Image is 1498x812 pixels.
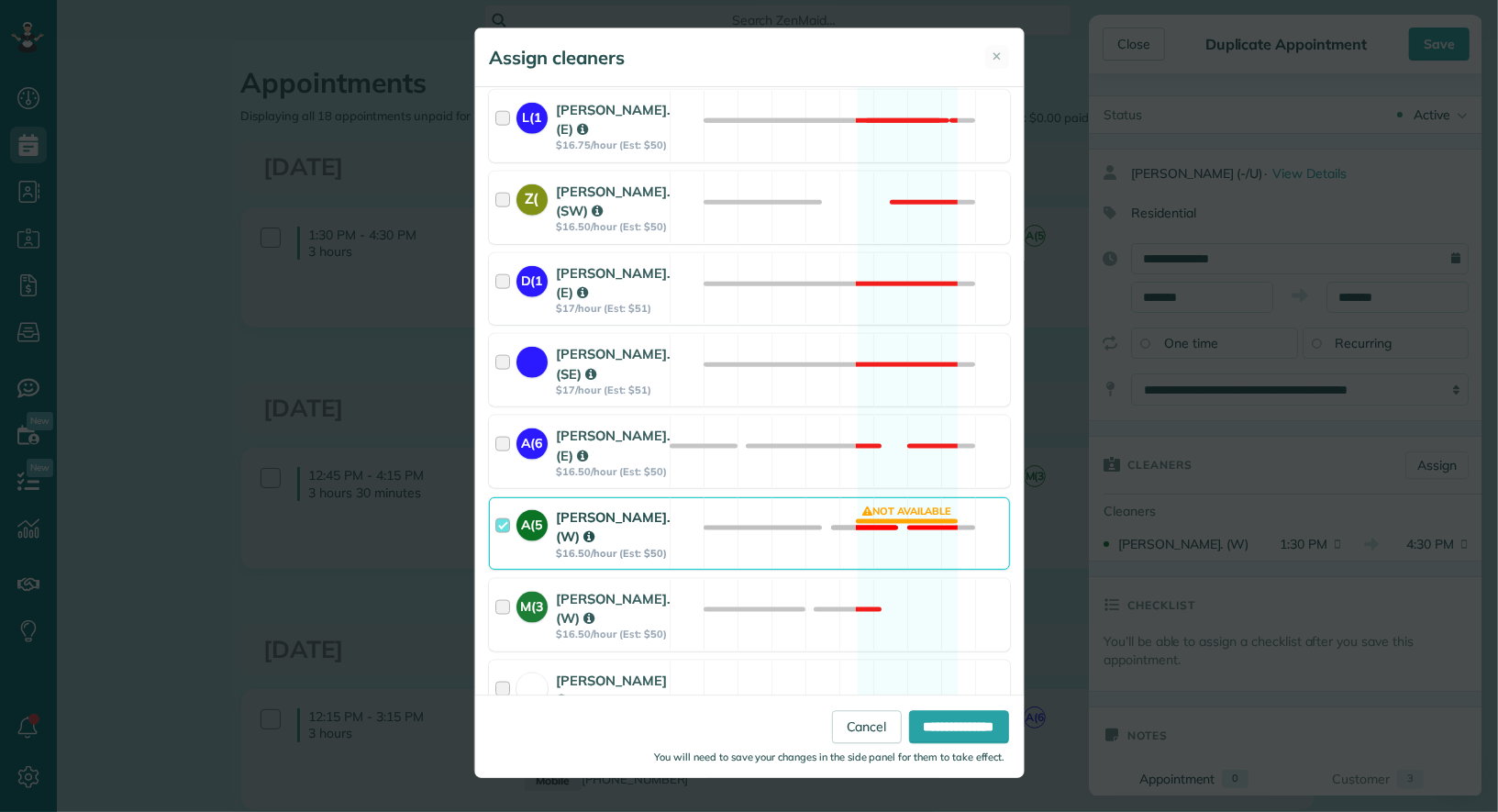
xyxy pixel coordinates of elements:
span: ✕ [993,48,1003,65]
strong: A(5 [516,510,548,535]
strong: [PERSON_NAME]. (SW) [557,183,671,219]
strong: M(3 [516,592,548,617]
strong: $16.50/hour (Est: $50) [557,628,671,640]
strong: L(1 [516,103,548,128]
strong: $17/hour (Est: $51) [557,302,671,315]
strong: $17/hour (Est: $51) [557,384,671,396]
strong: $16.50/hour (Est: $50) [557,220,671,233]
strong: [PERSON_NAME]. (SE) [557,345,671,382]
strong: [PERSON_NAME]. (E) [557,427,671,463]
strong: [PERSON_NAME]. (E) [557,101,671,138]
small: You will need to save your changes in the side panel for them to take effect. [655,751,1005,763]
strong: $16.50/hour (Est: $50) [557,547,671,560]
strong: $16.50/hour (Est: $50) [557,465,671,478]
strong: [PERSON_NAME] [557,672,668,708]
strong: [PERSON_NAME]. (W) [557,590,671,627]
strong: $16.75/hour (Est: $50) [557,139,671,151]
strong: [PERSON_NAME]. (W) [557,508,671,545]
strong: D(1 [516,266,548,291]
strong: Z( [516,184,548,210]
strong: [PERSON_NAME]. (E) [557,264,671,301]
h5: Assign cleaners [490,45,626,71]
strong: A(6 [516,428,548,453]
a: Cancel [832,710,902,743]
